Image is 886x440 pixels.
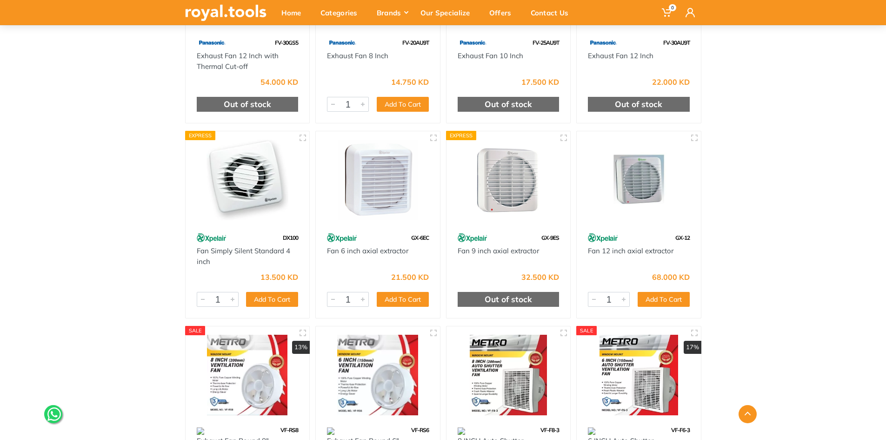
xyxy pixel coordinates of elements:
[585,140,693,220] img: Royal Tools - Fan 12 inch axial extractor
[458,230,488,246] img: 80.webp
[638,292,690,307] button: Add To Cart
[576,326,597,335] div: SALE
[675,234,690,241] span: GX-12
[391,78,429,86] div: 14.750 KD
[663,39,690,46] span: FV-30AU9T
[458,34,488,51] img: 79.webp
[411,426,429,433] span: VF-RS6
[458,246,539,255] a: Fan 9 inch axial extractor
[669,4,676,11] span: 0
[458,97,560,112] div: Out of stock
[483,3,524,22] div: Offers
[455,335,562,415] img: Royal Tools - 8 INCH Auto Shutter Ventilation Fan
[446,131,477,140] div: Express
[260,273,298,281] div: 13.500 KD
[370,3,414,22] div: Brands
[197,34,227,51] img: 79.webp
[197,230,227,246] img: 80.webp
[588,34,618,51] img: 79.webp
[197,97,299,112] div: Out of stock
[280,426,298,433] span: VF-RS8
[652,273,690,281] div: 68.000 KD
[260,78,298,86] div: 54.000 KD
[283,234,298,241] span: DX100
[524,3,581,22] div: Contact Us
[411,234,429,241] span: GX-6EC
[455,140,562,220] img: Royal Tools - Fan 9 inch axial extractor
[684,341,701,354] div: 17%
[324,335,432,415] img: Royal Tools - Exhaust Fan Round 6
[533,39,559,46] span: FV-25AU9T
[185,131,216,140] div: Express
[324,140,432,220] img: Royal Tools - Fan 6 inch axial extractor
[402,39,429,46] span: FV-20AU9T
[194,140,301,220] img: Royal Tools - Fan Simply Silent Standard 4 inch
[327,51,388,60] a: Exhaust Fan 8 Inch
[377,97,429,112] button: Add To Cart
[292,341,310,354] div: 13%
[391,273,429,281] div: 21.500 KD
[327,246,408,255] a: Fan 6 inch axial extractor
[588,427,595,435] img: 135.webp
[197,427,204,435] img: 135.webp
[588,246,673,255] a: Fan 12 inch axial extractor
[414,3,483,22] div: Our Specialize
[327,34,357,51] img: 79.webp
[540,426,559,433] span: VF-F8-3
[197,246,290,266] a: Fan Simply Silent Standard 4 inch
[194,335,301,415] img: Royal Tools - Exhaust Fan Round 8
[652,78,690,86] div: 22.000 KD
[521,273,559,281] div: 32.500 KD
[588,230,618,246] img: 80.webp
[185,5,266,21] img: royal.tools Logo
[458,427,465,435] img: 135.webp
[197,51,279,71] a: Exhaust Fan 12 Inch with Thermal Cut-off
[377,292,429,307] button: Add To Cart
[314,3,370,22] div: Categories
[671,426,690,433] span: VF-F6-3
[588,51,653,60] a: Exhaust Fan 12 Inch
[541,234,559,241] span: GX-9ES
[327,427,334,435] img: 135.webp
[458,51,523,60] a: Exhaust Fan 10 Inch
[521,78,559,86] div: 17.500 KD
[327,230,357,246] img: 80.webp
[458,292,560,307] div: Out of stock
[275,3,314,22] div: Home
[585,335,693,415] img: Royal Tools - 6 INCH Auto Shutter Ventilation Fan
[588,97,690,112] div: Out of stock
[185,326,206,335] div: SALE
[246,292,298,307] button: Add To Cart
[275,39,298,46] span: FV-30GS5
